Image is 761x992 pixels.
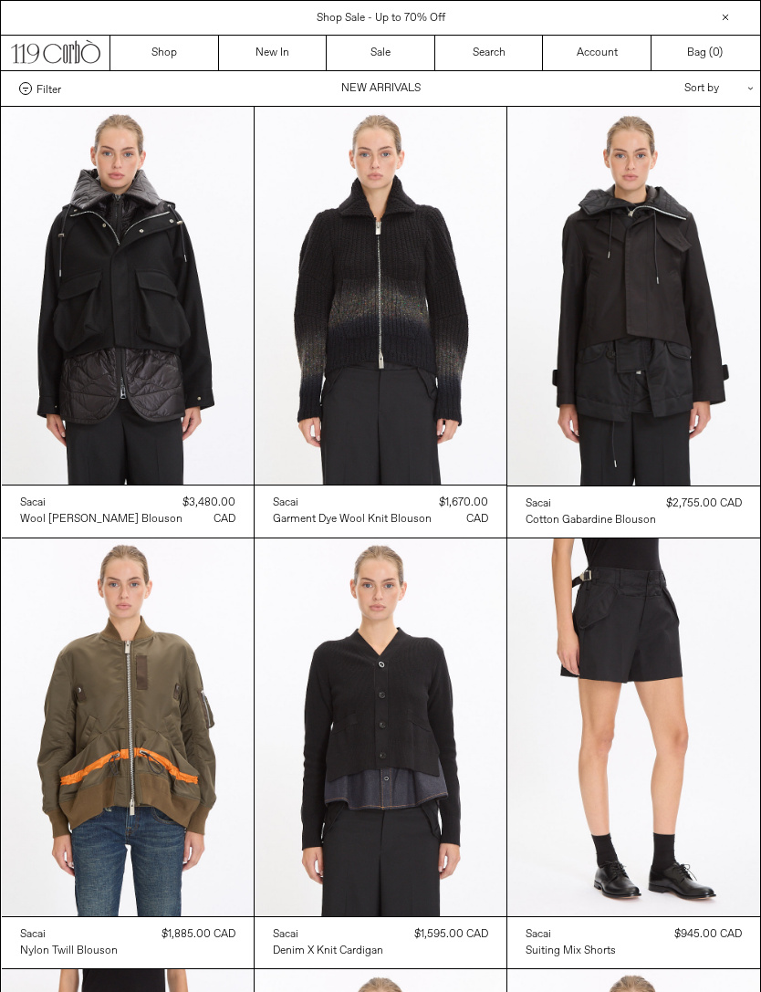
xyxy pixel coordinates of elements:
[273,927,298,943] div: Sacai
[526,944,616,959] div: Suiting Mix Shorts
[273,943,383,959] a: Denim x Knit Cardigan
[36,82,61,95] span: Filter
[219,36,328,70] a: New In
[432,495,488,527] div: $1,670.00 CAD
[652,36,760,70] a: Bag ()
[273,512,432,527] div: Garment Dye Wool Knit Blouson
[255,538,506,916] img: Sacai Denim x Knit Cardigan
[20,944,118,959] div: Nylon Twill Blouson
[713,46,719,60] span: 0
[414,926,488,943] div: $1,595.00 CAD
[526,496,551,512] div: Sacai
[526,513,656,528] div: Cotton Gabardine Blouson
[273,511,432,527] a: Garment Dye Wool Knit Blouson
[20,496,46,511] div: Sacai
[273,496,298,511] div: Sacai
[2,107,254,485] img: Sacai Wool Melton Blouson
[666,496,742,512] div: $2,755.00 CAD
[526,496,656,512] a: Sacai
[20,926,118,943] a: Sacai
[273,944,383,959] div: Denim x Knit Cardigan
[578,71,742,106] div: Sort by
[507,538,759,917] img: Sacai Suiting Mix Shorts
[255,107,506,485] img: Sacai Garment Dye Wool
[327,36,435,70] a: Sale
[674,926,742,943] div: $945.00 CAD
[20,495,182,511] a: Sacai
[20,511,182,527] a: Wool [PERSON_NAME] Blouson
[317,11,445,26] a: Shop Sale - Up to 70% Off
[713,45,723,61] span: )
[2,538,254,916] img: Sacai Nylon Twill Blouson
[20,512,182,527] div: Wool [PERSON_NAME] Blouson
[526,926,616,943] a: Sacai
[273,495,432,511] a: Sacai
[20,927,46,943] div: Sacai
[435,36,544,70] a: Search
[526,512,656,528] a: Cotton Gabardine Blouson
[110,36,219,70] a: Shop
[543,36,652,70] a: Account
[507,107,759,486] img: Sacai Cotton Gabardine Blouson
[526,943,616,959] a: Suiting Mix Shorts
[182,495,235,527] div: $3,480.00 CAD
[162,926,235,943] div: $1,885.00 CAD
[20,943,118,959] a: Nylon Twill Blouson
[526,927,551,943] div: Sacai
[273,926,383,943] a: Sacai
